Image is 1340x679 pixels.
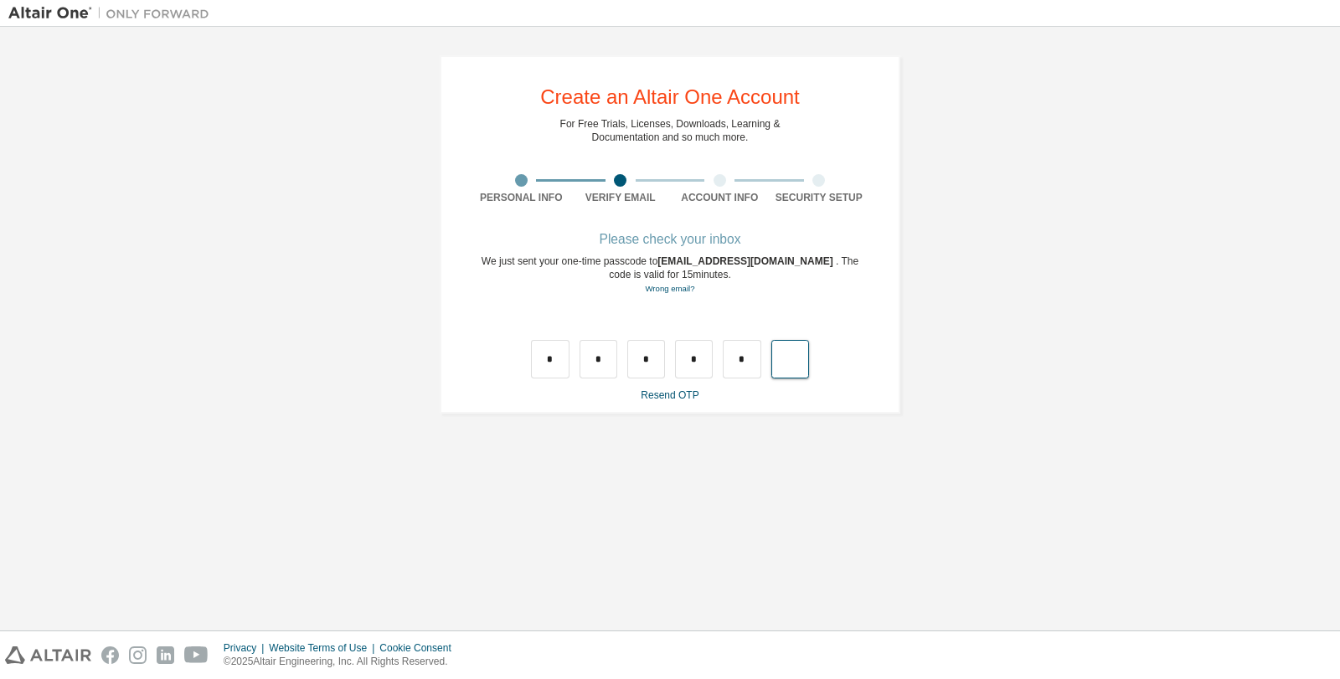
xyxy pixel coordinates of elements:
span: [EMAIL_ADDRESS][DOMAIN_NAME] [657,255,836,267]
div: Privacy [224,641,269,655]
div: Account Info [670,191,770,204]
div: Personal Info [472,191,571,204]
img: linkedin.svg [157,646,174,664]
img: facebook.svg [101,646,119,664]
img: Altair One [8,5,218,22]
div: We just sent your one-time passcode to . The code is valid for 15 minutes. [472,255,868,296]
div: Create an Altair One Account [540,87,800,107]
div: Security Setup [770,191,869,204]
a: Resend OTP [641,389,698,401]
div: Cookie Consent [379,641,461,655]
a: Go back to the registration form [645,284,694,293]
p: © 2025 Altair Engineering, Inc. All Rights Reserved. [224,655,461,669]
div: Verify Email [571,191,671,204]
img: youtube.svg [184,646,209,664]
div: Please check your inbox [472,234,868,244]
img: altair_logo.svg [5,646,91,664]
div: Website Terms of Use [269,641,379,655]
img: instagram.svg [129,646,147,664]
div: For Free Trials, Licenses, Downloads, Learning & Documentation and so much more. [560,117,781,144]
